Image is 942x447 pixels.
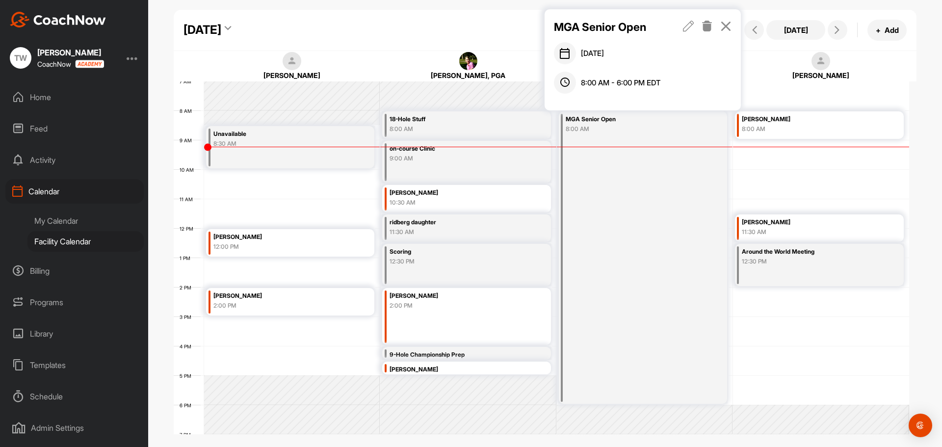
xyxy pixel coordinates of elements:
[742,228,873,237] div: 11:30 AM
[5,179,144,204] div: Calendar
[390,246,521,258] div: Scoring
[174,402,201,408] div: 6 PM
[5,384,144,409] div: Schedule
[390,143,521,155] div: on-course Clinic
[27,231,144,252] div: Facility Calendar
[213,301,344,310] div: 2:00 PM
[5,416,144,440] div: Admin Settings
[174,373,201,379] div: 5 PM
[37,60,104,68] div: CoachNow
[174,255,200,261] div: 1 PM
[5,259,144,283] div: Billing
[742,114,873,125] div: [PERSON_NAME]
[5,353,144,377] div: Templates
[390,154,521,163] div: 9:00 AM
[390,125,521,133] div: 8:00 AM
[390,349,521,361] div: 9-Hole Championship Prep
[390,198,521,207] div: 10:30 AM
[566,114,697,125] div: MGA Senior Open
[213,242,344,251] div: 12:00 PM
[390,217,521,228] div: ridberg daughter
[748,70,894,80] div: [PERSON_NAME]
[909,414,932,437] div: Open Intercom Messenger
[174,167,204,173] div: 10 AM
[390,364,521,375] div: [PERSON_NAME]
[390,290,521,302] div: [PERSON_NAME]
[742,246,873,258] div: Around the World Meeting
[183,21,221,39] div: [DATE]
[174,196,203,202] div: 11 AM
[174,79,201,84] div: 7 AM
[581,78,660,89] span: 8:00 AM - 6:00 PM EDT
[219,70,366,80] div: [PERSON_NAME]
[390,301,521,310] div: 2:00 PM
[554,19,664,35] p: MGA Senior Open
[283,52,301,71] img: square_default-ef6cabf814de5a2bf16c804365e32c732080f9872bdf737d349900a9daf73cf9.png
[5,116,144,141] div: Feed
[742,217,873,228] div: [PERSON_NAME]
[174,432,201,438] div: 7 PM
[390,114,521,125] div: 18-Hole Stuff
[876,25,881,35] span: +
[5,290,144,315] div: Programs
[75,60,104,68] img: CoachNow acadmey
[742,125,873,133] div: 8:00 AM
[213,232,344,243] div: [PERSON_NAME]
[37,49,104,56] div: [PERSON_NAME]
[174,137,202,143] div: 9 AM
[766,20,825,40] button: [DATE]
[395,70,542,80] div: [PERSON_NAME], PGA
[174,285,201,290] div: 2 PM
[213,129,344,140] div: Unavailable
[390,257,521,266] div: 12:30 PM
[566,125,697,133] div: 8:00 AM
[213,139,344,148] div: 8:30 AM
[213,290,344,302] div: [PERSON_NAME]
[5,148,144,172] div: Activity
[459,52,478,71] img: square_095835cd76ac6bd3b20469ba0b26027f.jpg
[5,321,144,346] div: Library
[174,343,201,349] div: 4 PM
[390,228,521,237] div: 11:30 AM
[811,52,830,71] img: square_default-ef6cabf814de5a2bf16c804365e32c732080f9872bdf737d349900a9daf73cf9.png
[581,48,604,59] span: [DATE]
[10,12,106,27] img: CoachNow
[174,226,203,232] div: 12 PM
[390,187,521,199] div: [PERSON_NAME]
[10,47,31,69] div: TW
[5,85,144,109] div: Home
[174,108,202,114] div: 8 AM
[174,314,201,320] div: 3 PM
[742,257,873,266] div: 12:30 PM
[27,210,144,231] div: My Calendar
[867,20,907,41] button: +Add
